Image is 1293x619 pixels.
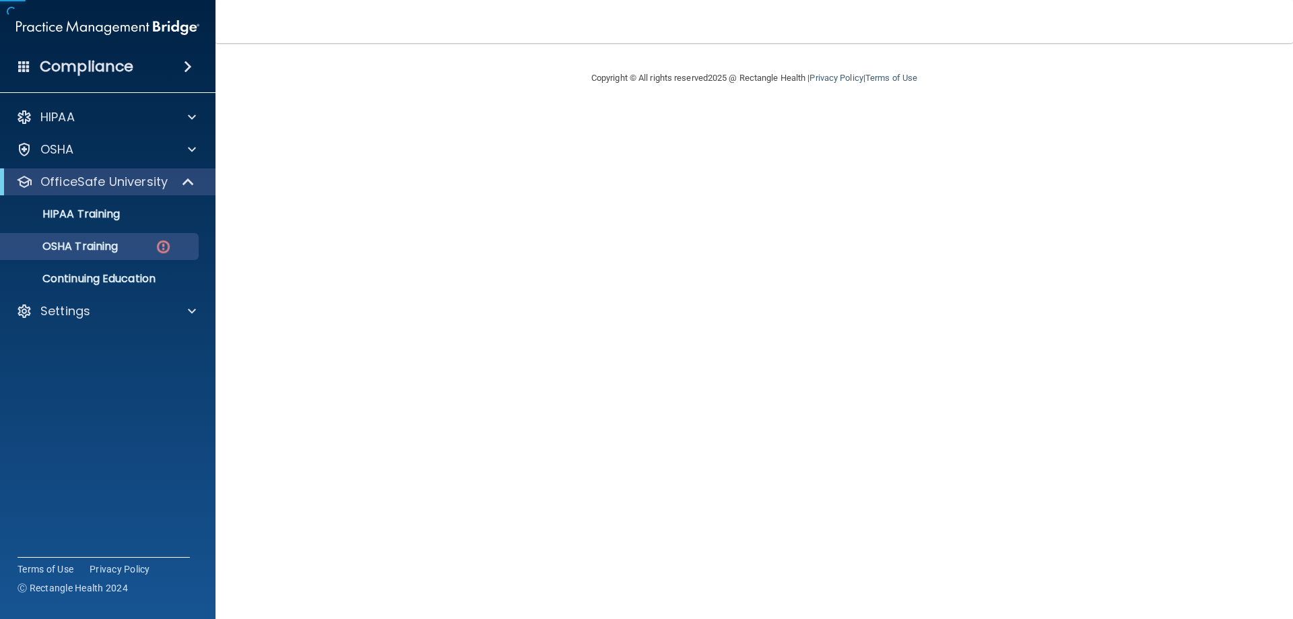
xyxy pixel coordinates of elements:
[9,240,118,253] p: OSHA Training
[16,174,195,190] a: OfficeSafe University
[9,272,193,286] p: Continuing Education
[155,238,172,255] img: danger-circle.6113f641.png
[508,57,1000,100] div: Copyright © All rights reserved 2025 @ Rectangle Health | |
[16,14,199,41] img: PMB logo
[16,303,196,319] a: Settings
[40,109,75,125] p: HIPAA
[40,174,168,190] p: OfficeSafe University
[809,73,863,83] a: Privacy Policy
[16,141,196,158] a: OSHA
[40,303,90,319] p: Settings
[90,562,150,576] a: Privacy Policy
[18,581,128,595] span: Ⓒ Rectangle Health 2024
[40,57,133,76] h4: Compliance
[18,562,73,576] a: Terms of Use
[40,141,74,158] p: OSHA
[865,73,917,83] a: Terms of Use
[9,207,120,221] p: HIPAA Training
[16,109,196,125] a: HIPAA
